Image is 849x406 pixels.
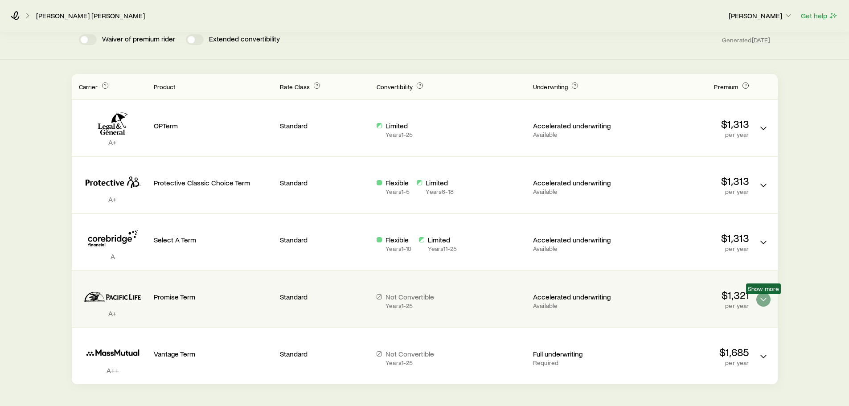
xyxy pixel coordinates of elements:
[728,11,793,21] button: [PERSON_NAME]
[428,245,457,252] p: Years 11 - 25
[386,188,410,195] p: Years 1 - 5
[154,121,273,130] p: OPTerm
[280,349,369,358] p: Standard
[533,359,623,366] p: Required
[533,349,623,358] p: Full underwriting
[280,121,369,130] p: Standard
[36,12,145,20] a: [PERSON_NAME] [PERSON_NAME]
[533,178,623,187] p: Accelerated underwriting
[386,292,434,301] p: Not Convertible
[386,235,411,244] p: Flexible
[154,178,273,187] p: Protective Classic Choice Term
[377,83,413,90] span: Convertibility
[209,34,280,45] p: Extended convertibility
[386,178,410,187] p: Flexible
[280,178,369,187] p: Standard
[154,235,273,244] p: Select A Term
[428,235,457,244] p: Limited
[154,83,176,90] span: Product
[79,138,147,147] p: A+
[386,131,413,138] p: Years 1 - 25
[630,131,749,138] p: per year
[714,83,738,90] span: Premium
[722,36,770,44] span: Generated
[630,188,749,195] p: per year
[533,131,623,138] p: Available
[386,302,434,309] p: Years 1 - 25
[79,195,147,204] p: A+
[630,118,749,130] p: $1,313
[280,235,369,244] p: Standard
[800,11,838,21] button: Get help
[280,83,310,90] span: Rate Class
[426,178,453,187] p: Limited
[533,83,568,90] span: Underwriting
[154,349,273,358] p: Vantage Term
[386,359,434,366] p: Years 1 - 25
[154,292,273,301] p: Promise Term
[533,121,623,130] p: Accelerated underwriting
[79,252,147,261] p: A
[533,245,623,252] p: Available
[102,34,175,45] p: Waiver of premium rider
[533,292,623,301] p: Accelerated underwriting
[533,302,623,309] p: Available
[72,74,778,384] div: Term quotes
[752,36,771,44] span: [DATE]
[748,285,779,292] span: Show more
[630,232,749,244] p: $1,313
[630,359,749,366] p: per year
[729,11,793,20] p: [PERSON_NAME]
[630,245,749,252] p: per year
[79,83,98,90] span: Carrier
[533,188,623,195] p: Available
[79,366,147,375] p: A++
[386,349,434,358] p: Not Convertible
[630,289,749,301] p: $1,321
[533,235,623,244] p: Accelerated underwriting
[79,309,147,318] p: A+
[280,292,369,301] p: Standard
[426,188,453,195] p: Years 6 - 18
[386,121,413,130] p: Limited
[630,175,749,187] p: $1,313
[630,346,749,358] p: $1,685
[630,302,749,309] p: per year
[386,245,411,252] p: Years 1 - 10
